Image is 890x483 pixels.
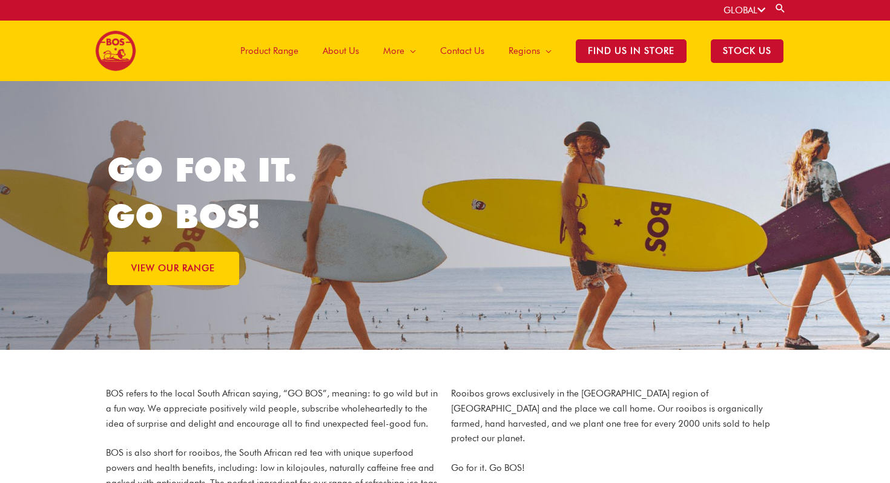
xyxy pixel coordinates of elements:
[724,5,765,16] a: GLOBAL
[131,264,215,273] span: VIEW OUR RANGE
[564,21,699,81] a: Find Us in Store
[95,30,136,71] img: BOS logo finals-200px
[496,21,564,81] a: Regions
[323,33,359,69] span: About Us
[451,386,784,446] p: Rooibos grows exclusively in the [GEOGRAPHIC_DATA] region of [GEOGRAPHIC_DATA] and the place we c...
[219,21,796,81] nav: Site Navigation
[107,146,446,240] h1: GO FOR IT. GO BOS!
[383,33,404,69] span: More
[428,21,496,81] a: Contact Us
[440,33,484,69] span: Contact Us
[311,21,371,81] a: About Us
[451,461,784,476] p: Go for it. Go BOS!
[106,386,439,431] p: BOS refers to the local South African saying, “GO BOS”, meaning: to go wild but in a fun way. We ...
[228,21,311,81] a: Product Range
[107,252,239,285] a: VIEW OUR RANGE
[774,2,786,14] a: Search button
[576,39,687,63] span: Find Us in Store
[711,39,783,63] span: STOCK US
[699,21,796,81] a: STOCK US
[240,33,298,69] span: Product Range
[371,21,428,81] a: More
[509,33,540,69] span: Regions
